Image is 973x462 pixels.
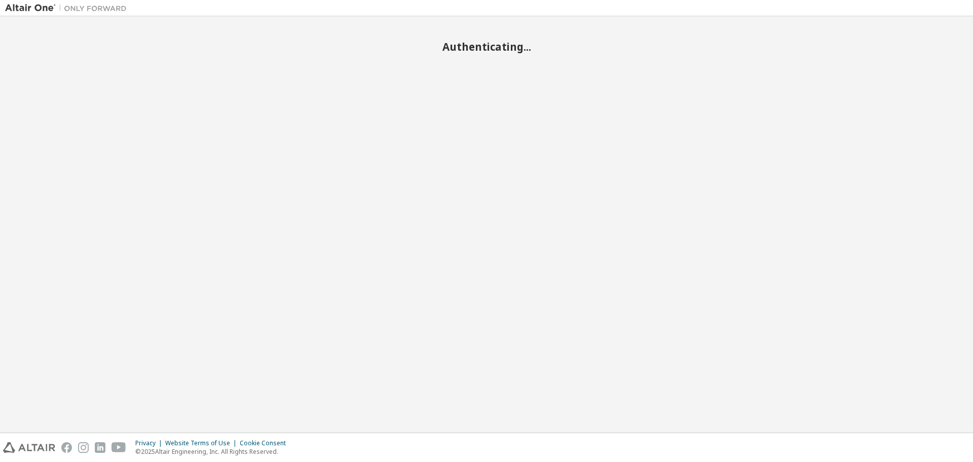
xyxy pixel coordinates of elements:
img: facebook.svg [61,442,72,453]
h2: Authenticating... [5,40,968,53]
img: Altair One [5,3,132,13]
img: altair_logo.svg [3,442,55,453]
img: instagram.svg [78,442,89,453]
div: Cookie Consent [240,439,292,447]
img: linkedin.svg [95,442,105,453]
div: Website Terms of Use [165,439,240,447]
img: youtube.svg [111,442,126,453]
div: Privacy [135,439,165,447]
p: © 2025 Altair Engineering, Inc. All Rights Reserved. [135,447,292,456]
